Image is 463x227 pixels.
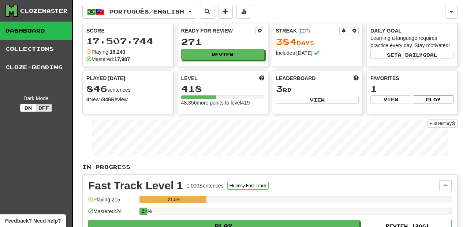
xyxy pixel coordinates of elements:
span: Played [DATE] [86,75,125,82]
button: Review [181,49,264,60]
a: (EDT) [298,29,310,34]
button: On [20,104,36,112]
button: Português/English [82,5,196,19]
button: Add sentence to collection [218,5,233,19]
span: a daily [398,52,423,57]
div: Mastered: [86,56,130,63]
span: Score more points to level up [259,75,264,82]
div: Score [86,27,169,34]
button: View [370,95,411,103]
button: Fluency Fast Track [227,182,269,190]
div: Playing: 215 [88,196,136,208]
div: Ready for Review [181,27,255,34]
div: New / Review [86,96,169,103]
div: Fast Track Level 1 [88,180,183,191]
div: Dark Mode [5,95,67,102]
span: Leaderboard [276,75,316,82]
div: 21.5% [142,196,206,203]
span: 3 [276,83,283,94]
a: Full History [427,120,458,128]
button: Seta dailygoal [370,51,453,59]
div: 418 [181,84,264,93]
div: 1 [370,84,453,93]
div: Includes [DATE]! [276,49,359,57]
strong: 846 [102,97,111,102]
span: This week in points, UTC [354,75,359,82]
div: Clozemaster [20,7,68,15]
span: Level [181,75,198,82]
div: rd [276,84,359,94]
span: Open feedback widget [5,217,61,224]
div: 2.4% [142,208,147,215]
div: Learning a language requires practice every day. Stay motivated! [370,34,453,49]
button: View [276,96,359,104]
div: Day s [276,37,359,47]
div: 271 [181,37,264,46]
p: In Progress [82,163,458,171]
div: Playing: [86,48,126,56]
strong: 0 [86,97,89,102]
span: 846 [86,83,107,94]
div: Daily Goal [370,27,453,34]
div: 17,507,744 [86,37,169,46]
button: Off [36,104,52,112]
strong: 18,243 [110,49,126,55]
div: sentences [86,84,169,94]
button: More stats [236,5,251,19]
div: Streak [276,27,340,34]
div: Favorites [370,75,453,82]
div: Mastered: 24 [88,208,136,220]
span: 384 [276,37,297,47]
strong: 17,987 [114,56,130,62]
div: 48,356 more points to level 419 [181,99,264,106]
div: 1,000 Sentences [187,182,224,189]
button: Search sentences [200,5,214,19]
button: Play [413,95,453,103]
span: Português / English [109,8,184,15]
